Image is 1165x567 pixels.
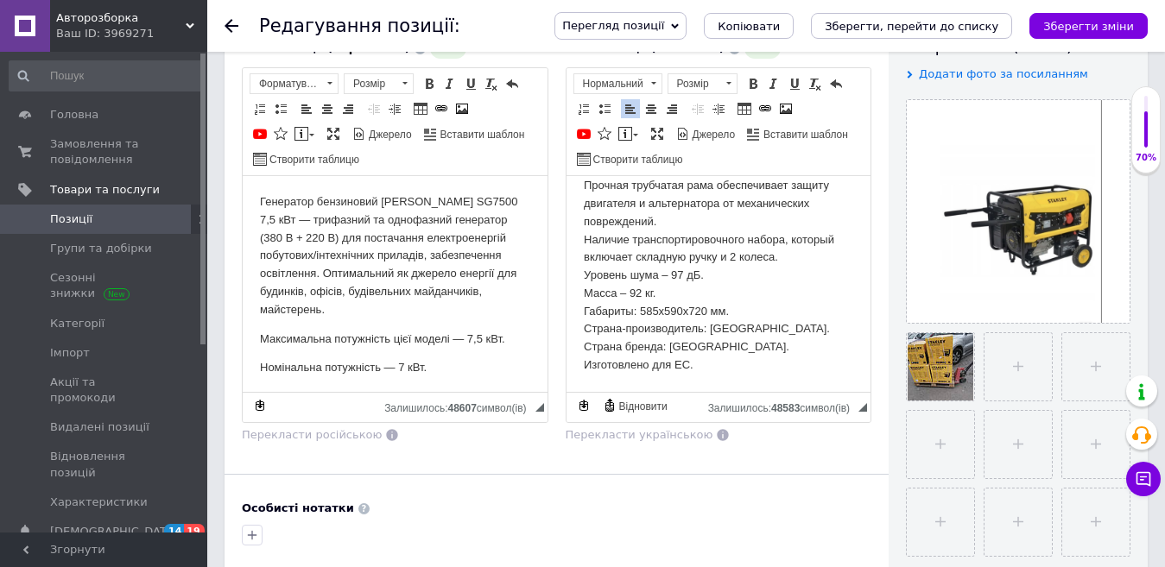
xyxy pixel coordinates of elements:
a: Розмір [668,73,738,94]
p: Номінальна потужність — 7 кВт. [17,183,288,201]
a: Таблиця [735,99,754,118]
a: Джерело [674,124,738,143]
a: Вставити/Редагувати посилання (Ctrl+L) [432,99,451,118]
a: Розмір [344,73,414,94]
span: Додати фото за посиланням [919,67,1088,80]
a: Повернути (Ctrl+Z) [826,74,845,93]
span: Категорії [50,316,104,331]
a: Нормальний [573,73,662,94]
span: 48607 [447,402,476,414]
b: Особисті нотатки [242,501,354,514]
p: Особливості електрогенератора Стенлі SG7500 7,5 кВт: [17,212,288,249]
span: 19 [184,524,204,539]
i: Зберегти, перейти до списку [825,20,998,33]
a: Додати відео з YouTube [250,124,269,143]
a: По центру [642,99,661,118]
a: Зменшити відступ [688,99,707,118]
a: Вставити/видалити нумерований список [574,99,593,118]
span: Джерело [690,128,736,142]
div: Ваш ID: 3969271 [56,26,207,41]
a: Вставити іконку [595,124,614,143]
span: Вставити шаблон [438,128,525,142]
span: Товари та послуги [50,182,160,198]
a: Зображення [776,99,795,118]
button: Зберегти зміни [1029,13,1148,39]
h1: Редагування позиції: [259,16,460,36]
span: Джерело [366,128,412,142]
a: Вставити/Редагувати посилання (Ctrl+L) [756,99,775,118]
div: Повернутися назад [225,19,238,33]
div: Кiлькiсть символiв [708,398,858,414]
a: Вставити іконку [271,124,290,143]
span: 14 [164,524,184,539]
span: Імпорт [50,345,90,361]
span: 48583 [771,402,800,414]
a: Максимізувати [648,124,667,143]
span: Потягніть для зміни розмірів [535,403,544,412]
a: Зробити резервну копію зараз [250,396,269,415]
a: По правому краю [662,99,681,118]
a: Жирний (Ctrl+B) [420,74,439,93]
span: [DEMOGRAPHIC_DATA] [50,524,178,539]
span: Розмір [345,74,396,93]
span: Копіювати [718,20,780,33]
span: Розмір [668,74,720,93]
a: Вставити/видалити маркований список [595,99,614,118]
span: Вставити шаблон [761,128,848,142]
input: Пошук [9,60,204,91]
a: Збільшити відступ [709,99,728,118]
a: Видалити форматування [806,74,825,93]
span: Опис позиції (Українська) [242,41,410,54]
a: Зменшити відступ [364,99,383,118]
a: Курсив (Ctrl+I) [764,74,783,93]
a: Вставити повідомлення [292,124,317,143]
a: По центру [318,99,337,118]
span: Відновлення позицій [50,449,160,480]
span: Створити таблицю [267,153,359,167]
iframe: Редактор, 880E95A9-9AE4-436F-AA09-8C9564542D9C [567,176,871,392]
span: Головна [50,107,98,123]
span: Перекласти українською [566,428,713,441]
a: Вставити повідомлення [616,124,641,143]
div: Кiлькiсть символiв [384,398,535,414]
span: Групи та добірки [50,241,152,256]
a: Форматування [250,73,339,94]
a: Вставити шаблон [421,124,528,143]
span: Сезонні знижки [50,270,160,301]
a: По лівому краю [297,99,316,118]
a: Відновити [600,396,670,415]
a: Зробити резервну копію зараз [574,396,593,415]
span: Перегляд позиції [562,19,664,32]
a: Вставити шаблон [744,124,851,143]
div: 70% Якість заповнення [1131,86,1161,173]
div: 70% [1132,152,1160,164]
a: По правому краю [339,99,358,118]
a: Підкреслений (Ctrl+U) [461,74,480,93]
a: Джерело [350,124,415,143]
span: Замовлення та повідомлення [50,136,160,167]
a: Таблиця [411,99,430,118]
a: Зображення [453,99,472,118]
span: Видалені позиції [50,419,149,435]
a: Збільшити відступ [385,99,404,118]
a: По лівому краю [621,99,640,118]
a: Повернути (Ctrl+Z) [503,74,522,93]
button: Чат з покупцем [1126,462,1161,496]
button: Зберегти, перейти до списку [811,13,1012,39]
a: Курсив (Ctrl+I) [440,74,459,93]
button: Копіювати [704,13,794,39]
span: Перекласти російською [242,428,382,441]
a: Створити таблицю [250,149,362,168]
a: Жирний (Ctrl+B) [744,74,763,93]
span: Потягніть для зміни розмірів [858,403,867,412]
a: Вставити/видалити маркований список [271,99,290,118]
p: Максимальна потужність цієї моделі — 7,5 кВт. [17,154,288,173]
a: Максимізувати [324,124,343,143]
i: Зберегти зміни [1043,20,1134,33]
span: Створити таблицю [591,153,683,167]
span: Акції та промокоди [50,375,160,406]
iframe: Редактор, AE2468FB-F25A-4778-88F6-E969F1316FE5 [243,176,548,392]
a: Видалити форматування [482,74,501,93]
a: Додати відео з YouTube [574,124,593,143]
a: Створити таблицю [574,149,686,168]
